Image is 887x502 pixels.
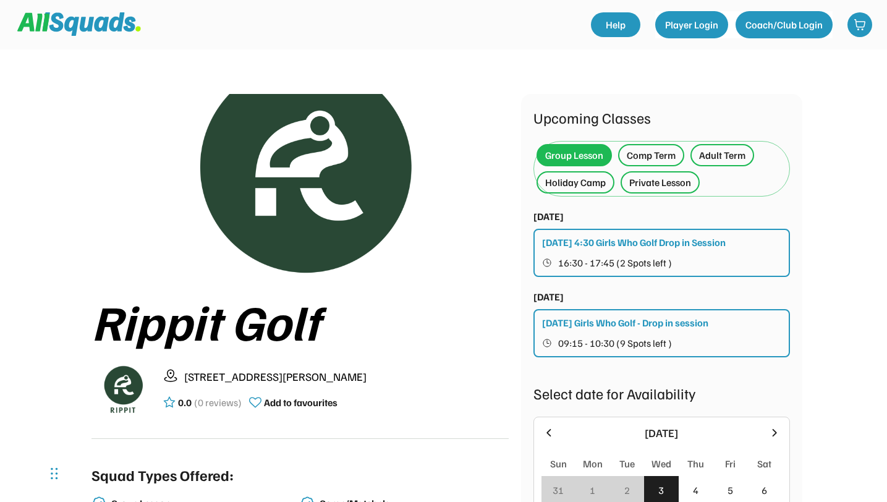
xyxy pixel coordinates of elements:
[658,483,664,498] div: 3
[542,315,708,330] div: [DATE] Girls Who Golf - Drop in session
[545,175,606,190] div: Holiday Camp
[728,483,733,498] div: 5
[553,483,564,498] div: 31
[542,335,783,351] button: 09:15 - 10:30 (9 Spots left )
[542,235,726,250] div: [DATE] 4:30 Girls Who Golf Drop in Session
[542,255,783,271] button: 16:30 - 17:45 (2 Spots left )
[184,368,509,385] div: [STREET_ADDRESS][PERSON_NAME]
[533,289,564,304] div: [DATE]
[651,456,671,471] div: Wed
[91,358,153,420] img: Rippitlogov2_green.png
[130,94,470,279] img: Rippitlogov2_green.png
[545,148,603,163] div: Group Lesson
[91,294,509,348] div: Rippit Golf
[533,209,564,224] div: [DATE]
[558,338,672,348] span: 09:15 - 10:30 (9 Spots left )
[590,483,595,498] div: 1
[725,456,736,471] div: Fri
[736,11,833,38] button: Coach/Club Login
[583,456,603,471] div: Mon
[627,148,676,163] div: Comp Term
[591,12,640,37] a: Help
[624,483,630,498] div: 2
[699,148,745,163] div: Adult Term
[194,395,242,410] div: (0 reviews)
[533,382,790,404] div: Select date for Availability
[629,175,691,190] div: Private Lesson
[757,456,771,471] div: Sat
[854,19,866,31] img: shopping-cart-01%20%281%29.svg
[619,456,635,471] div: Tue
[17,12,141,36] img: Squad%20Logo.svg
[91,464,234,486] div: Squad Types Offered:
[550,456,567,471] div: Sun
[655,11,728,38] button: Player Login
[693,483,698,498] div: 4
[264,395,337,410] div: Add to favourites
[533,106,790,129] div: Upcoming Classes
[687,456,704,471] div: Thu
[178,395,192,410] div: 0.0
[762,483,767,498] div: 6
[562,425,761,441] div: [DATE]
[558,258,672,268] span: 16:30 - 17:45 (2 Spots left )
